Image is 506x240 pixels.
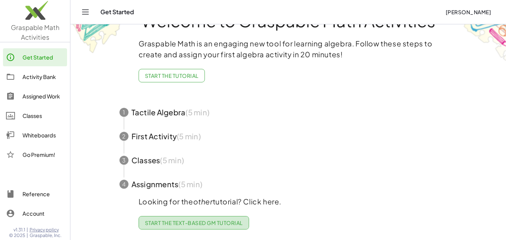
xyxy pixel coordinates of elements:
[22,150,64,159] div: Go Premium!
[3,68,67,86] a: Activity Bank
[22,53,64,62] div: Get Started
[22,92,64,101] div: Assigned Work
[139,69,205,82] button: Start the Tutorial
[106,12,471,29] h1: Welcome to Graspable Math Activities
[110,100,466,124] button: 1Tactile Algebra(5 min)
[3,107,67,125] a: Classes
[27,233,28,239] span: |
[22,209,64,218] div: Account
[110,124,466,148] button: 2First Activity(5 min)
[30,233,61,239] span: Graspable, Inc.
[110,172,466,196] button: 4Assignments(5 min)
[79,6,91,18] button: Toggle navigation
[193,197,213,206] em: other
[3,48,67,66] a: Get Started
[139,38,438,60] p: Graspable Math is an engaging new tool for learning algebra. Follow these steps to create and ass...
[110,148,466,172] button: 3Classes(5 min)
[22,189,64,198] div: Reference
[3,185,67,203] a: Reference
[439,5,497,19] button: [PERSON_NAME]
[119,132,128,141] div: 2
[9,233,25,239] span: © 2025
[139,216,249,230] a: Start the Text-based GM Tutorial
[3,126,67,144] a: Whiteboards
[3,87,67,105] a: Assigned Work
[145,72,199,79] span: Start the Tutorial
[11,23,60,41] span: Graspable Math Activities
[145,219,243,226] span: Start the Text-based GM Tutorial
[3,204,67,222] a: Account
[139,196,438,207] p: Looking for the tutorial? Click here.
[22,131,64,140] div: Whiteboards
[119,156,128,165] div: 3
[445,9,491,15] span: [PERSON_NAME]
[30,227,61,233] a: Privacy policy
[13,227,25,233] span: v1.31.1
[22,111,64,120] div: Classes
[119,108,128,117] div: 1
[119,180,128,189] div: 4
[27,227,28,233] span: |
[22,72,64,81] div: Activity Bank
